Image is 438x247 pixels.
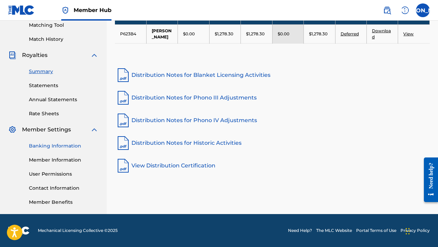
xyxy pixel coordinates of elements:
span: Royalties [22,51,47,59]
img: pdf [115,67,131,83]
a: Rate Sheets [29,110,98,117]
img: logo [8,226,30,235]
a: Distribution Notes for Blanket Licensing Activities [115,67,430,83]
div: Help [398,3,412,17]
p: $0.00 [278,31,289,37]
a: Portal Terms of Use [356,227,396,234]
a: Member Benefits [29,199,98,206]
a: Need Help? [288,227,312,234]
img: Royalties [8,51,17,59]
img: expand [90,51,98,59]
div: User Menu [416,3,430,17]
td: [PERSON_NAME] [146,24,178,43]
img: Top Rightsholder [61,6,70,14]
img: help [401,6,409,14]
a: Summary [29,68,98,75]
img: pdf [115,135,131,151]
p: $1,278.30 [309,31,328,37]
a: Annual Statements [29,96,98,103]
a: Member Information [29,156,98,164]
a: User Permissions [29,170,98,178]
div: Drag [406,221,410,242]
a: Matching Tool [29,22,98,29]
a: Deferred [341,31,359,36]
img: pdf [115,90,131,106]
a: Contact Information [29,185,98,192]
a: Download [372,28,391,39]
a: View Distribution Certification [115,157,430,174]
a: Privacy Policy [400,227,430,234]
p: $1,278.30 [215,31,233,37]
iframe: Chat Widget [404,214,438,247]
img: Member Settings [8,126,17,134]
img: pdf [115,157,131,174]
a: View [403,31,414,36]
img: expand [90,126,98,134]
a: Match History [29,36,98,43]
span: Member Hub [74,6,111,14]
a: Distribution Notes for Phono IV Adjustments [115,112,430,129]
img: MLC Logo [8,5,35,15]
a: Statements [29,82,98,89]
td: P623B4 [115,24,146,43]
a: Public Search [380,3,394,17]
p: $1,278.30 [246,31,265,37]
img: search [383,6,391,14]
a: The MLC Website [316,227,352,234]
p: $0.00 [183,31,195,37]
img: pdf [115,112,131,129]
a: Banking Information [29,142,98,150]
a: Distribution Notes for Phono III Adjustments [115,90,430,106]
a: Distribution Notes for Historic Activities [115,135,430,151]
span: Member Settings [22,126,71,134]
iframe: Resource Center [419,151,438,209]
span: Mechanical Licensing Collective © 2025 [38,227,118,234]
